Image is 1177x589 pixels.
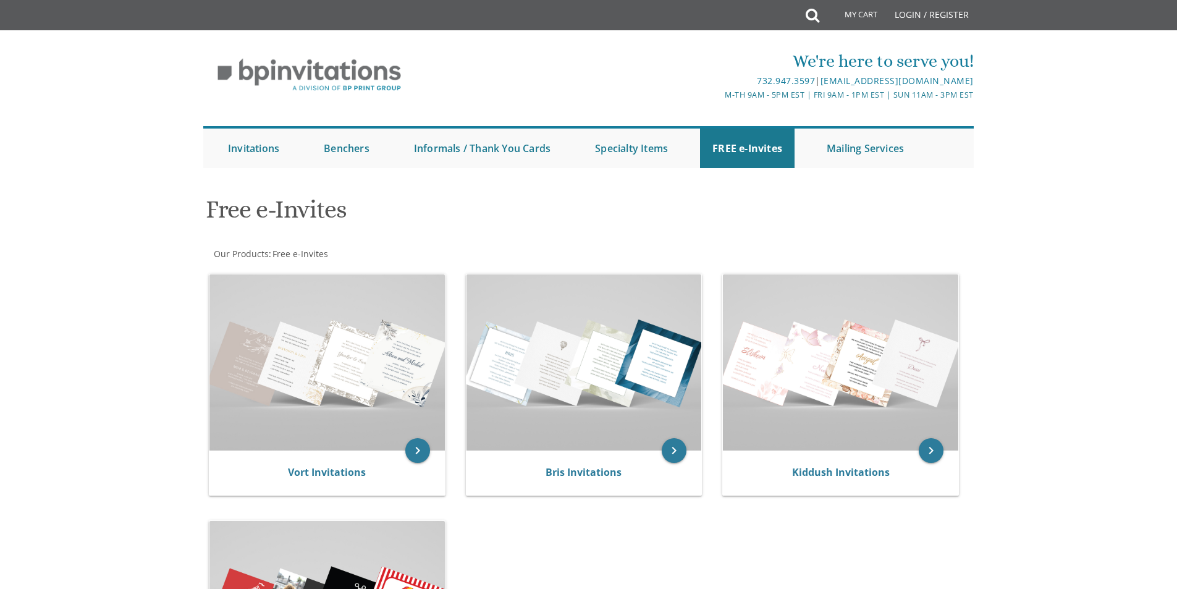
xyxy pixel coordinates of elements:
a: Free e-Invites [271,248,328,260]
a: keyboard_arrow_right [919,438,943,463]
a: Invitations [216,129,292,168]
span: Free e-Invites [272,248,328,260]
div: We're here to serve you! [461,49,974,74]
img: Bris Invitations [466,274,702,451]
div: | [461,74,974,88]
img: BP Invitation Loft [203,49,415,101]
a: Mailing Services [814,129,916,168]
a: 732.947.3597 [757,75,815,87]
a: Bris Invitations [546,465,622,479]
a: Vort Invitations [288,465,366,479]
img: Vort Invitations [209,274,445,451]
a: Informals / Thank You Cards [402,129,563,168]
img: Kiddush Invitations [723,274,958,451]
div: M-Th 9am - 5pm EST | Fri 9am - 1pm EST | Sun 11am - 3pm EST [461,88,974,101]
a: [EMAIL_ADDRESS][DOMAIN_NAME] [821,75,974,87]
a: Kiddush Invitations [792,465,890,479]
a: FREE e-Invites [700,129,795,168]
a: Benchers [311,129,382,168]
div: : [203,248,589,260]
a: Specialty Items [583,129,680,168]
a: keyboard_arrow_right [662,438,686,463]
a: keyboard_arrow_right [405,438,430,463]
h1: Free e-Invites [206,196,710,232]
a: My Cart [818,1,886,32]
a: Our Products [213,248,269,260]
